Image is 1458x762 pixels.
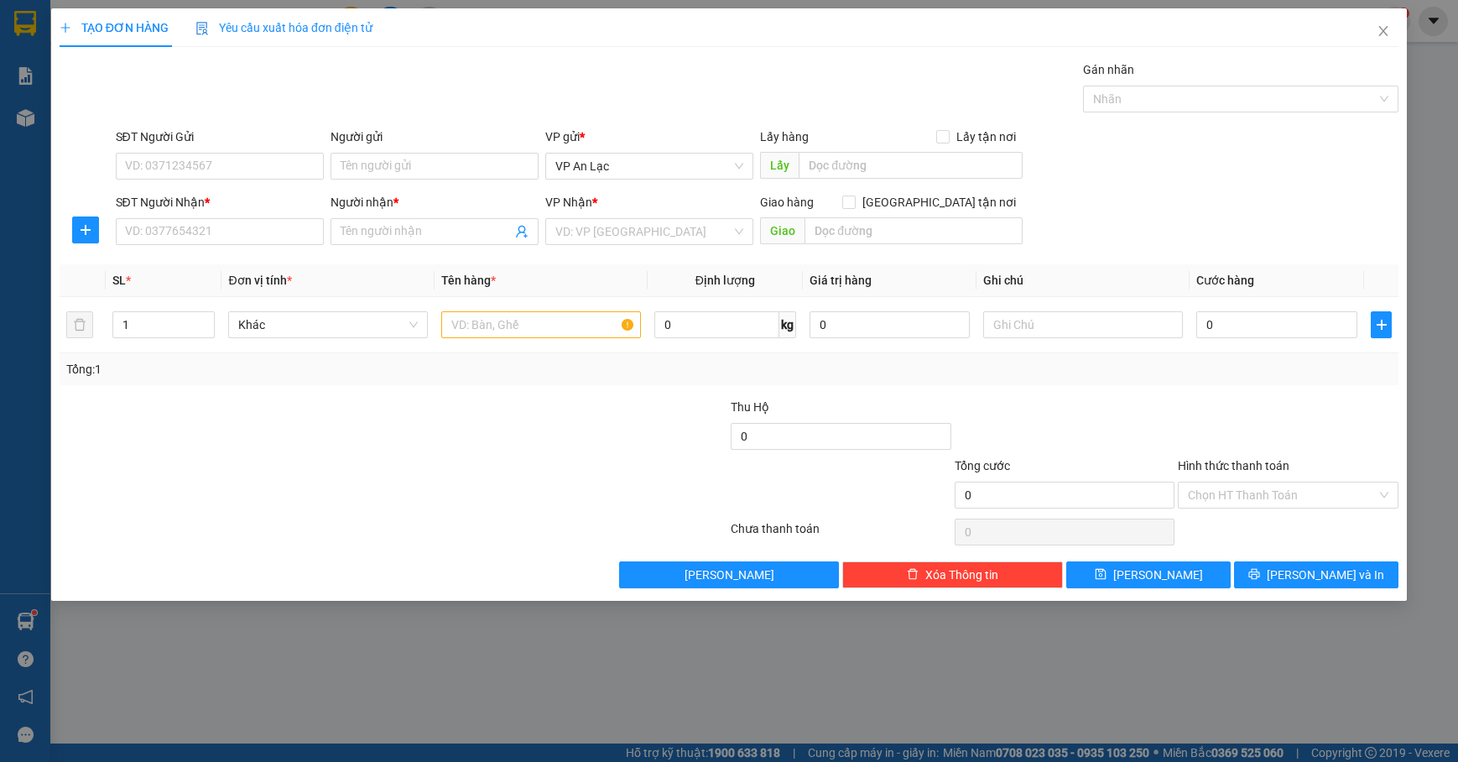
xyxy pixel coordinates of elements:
[695,274,755,287] span: Định lượng
[1083,63,1134,76] label: Gán nhãn
[729,519,953,549] div: Chưa thanh toán
[799,152,1022,179] input: Dọc đường
[760,130,809,144] span: Lấy hàng
[545,196,592,209] span: VP Nhận
[685,566,774,584] span: [PERSON_NAME]
[983,311,1183,338] input: Ghi Chú
[441,274,496,287] span: Tên hàng
[779,311,796,338] span: kg
[195,21,372,34] span: Yêu cầu xuất hóa đơn điện tử
[331,128,539,146] div: Người gửi
[66,360,564,378] div: Tổng: 1
[1113,566,1203,584] span: [PERSON_NAME]
[116,193,324,211] div: SĐT Người Nhận
[760,217,805,244] span: Giao
[1360,8,1407,55] button: Close
[976,264,1190,297] th: Ghi chú
[1267,566,1384,584] span: [PERSON_NAME] và In
[515,225,529,238] span: user-add
[1377,24,1390,38] span: close
[842,561,1063,588] button: deleteXóa Thông tin
[116,128,324,146] div: SĐT Người Gửi
[760,196,814,209] span: Giao hàng
[810,274,872,287] span: Giá trị hàng
[238,312,418,337] span: Khác
[810,311,971,338] input: 0
[925,566,998,584] span: Xóa Thông tin
[619,561,840,588] button: [PERSON_NAME]
[555,154,743,179] span: VP An Lạc
[1095,568,1107,582] span: save
[1234,561,1398,588] button: printer[PERSON_NAME] và In
[331,193,539,211] div: Người nhận
[1196,274,1254,287] span: Cước hàng
[955,459,1010,472] span: Tổng cước
[760,152,799,179] span: Lấy
[1372,318,1391,331] span: plus
[731,400,769,414] span: Thu Hộ
[1178,459,1289,472] label: Hình thức thanh toán
[545,128,753,146] div: VP gửi
[112,274,126,287] span: SL
[441,311,641,338] input: VD: Bàn, Ghế
[1371,311,1392,338] button: plus
[73,223,98,237] span: plus
[66,311,93,338] button: delete
[805,217,1022,244] input: Dọc đường
[907,568,919,582] span: delete
[228,274,291,287] span: Đơn vị tính
[856,193,1023,211] span: [GEOGRAPHIC_DATA] tận nơi
[60,21,169,34] span: TẠO ĐƠN HÀNG
[72,217,99,243] button: plus
[60,22,71,34] span: plus
[1066,561,1231,588] button: save[PERSON_NAME]
[195,22,209,35] img: icon
[950,128,1023,146] span: Lấy tận nơi
[1248,568,1260,582] span: printer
